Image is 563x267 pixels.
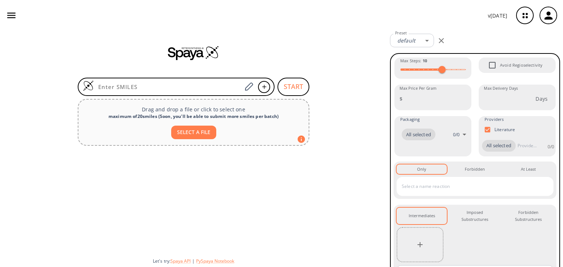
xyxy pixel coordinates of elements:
label: Max Delivery Days [484,86,518,91]
button: Forbidden [450,164,500,174]
button: PySpaya Notebook [196,258,234,264]
label: Max Price Per Gram [400,86,437,91]
button: Forbidden Substructures [503,208,553,224]
img: Spaya logo [168,45,219,60]
input: Select a name reaction [400,181,539,192]
span: Avoid Regioselectivity [500,62,542,68]
p: Literature [494,126,515,133]
p: Drag and drop a file or click to select one [84,105,303,113]
p: 0 / 0 [548,144,554,150]
em: default [397,37,415,44]
p: 0 / 0 [453,131,460,138]
button: START [277,78,309,96]
p: Days [536,95,548,103]
div: Let's try: [153,258,384,264]
button: Spaya API [170,258,191,264]
span: All selected [402,131,435,138]
div: Forbidden Substructures [509,209,548,223]
span: Providers [485,116,504,123]
span: Avoid Regioselectivity [485,58,500,73]
span: Packaging [400,116,420,123]
button: At Least [503,164,553,174]
div: maximum of 20 smiles ( Soon, you'll be able to submit more smiles per batch ) [84,113,303,120]
input: Enter SMILES [94,83,242,90]
span: Max Steps : [400,58,427,64]
span: All selected [482,142,516,149]
button: SELECT A FILE [171,126,216,139]
p: $ [400,95,402,103]
strong: 10 [423,58,427,63]
div: Forbidden [465,166,485,173]
div: At Least [521,166,536,173]
p: v [DATE] [488,12,507,19]
button: Intermediates [397,208,447,224]
input: Provider name [516,140,538,152]
img: Logo Spaya [83,80,94,91]
div: Intermediates [409,212,435,219]
span: | [191,258,196,264]
button: Imposed Substructures [450,208,500,224]
div: Only [417,166,426,173]
button: Only [397,164,447,174]
div: Imposed Substructures [456,209,494,223]
label: Preset [395,30,407,36]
